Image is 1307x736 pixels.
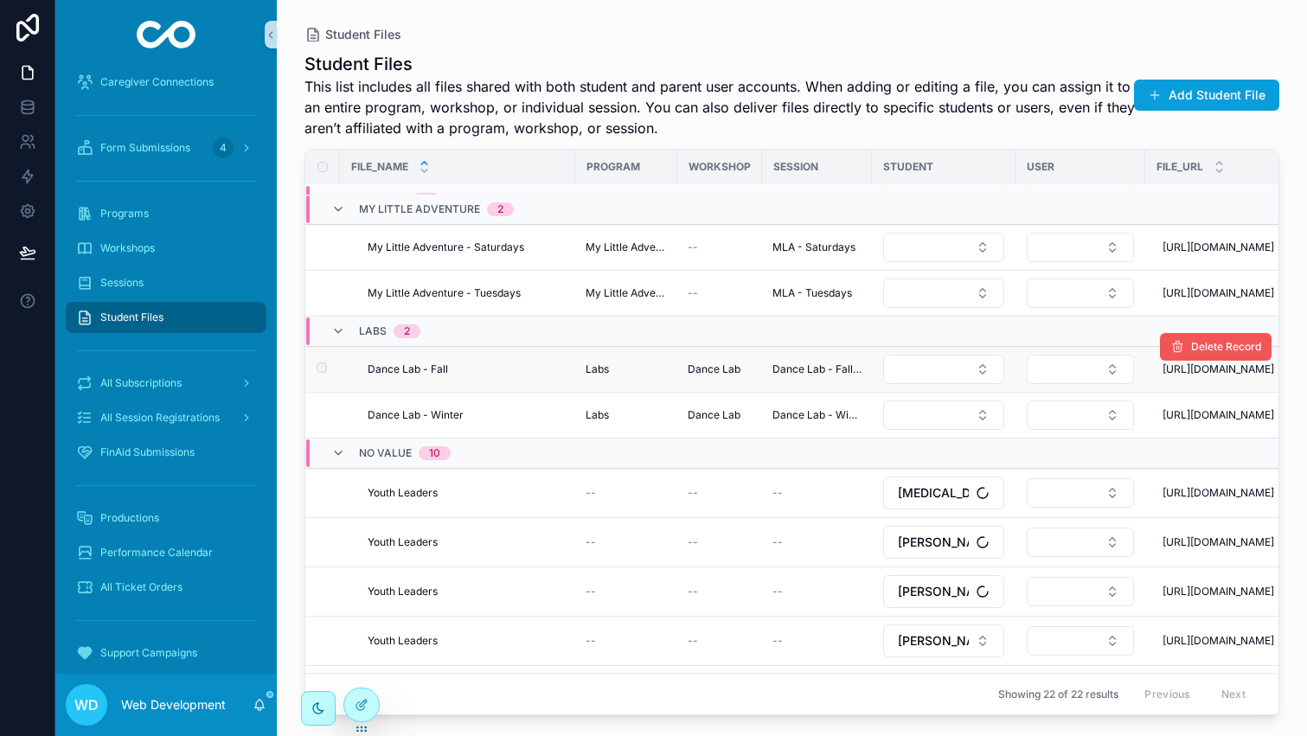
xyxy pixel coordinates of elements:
span: Youth Leaders [368,486,438,500]
span: Student Files [100,310,163,324]
button: Select Button [1027,355,1134,384]
a: Select Button [1026,576,1135,607]
a: Labs [586,362,667,376]
span: [URL][DOMAIN_NAME] [1163,286,1274,300]
a: Add Student File [1134,80,1279,111]
a: -- [586,585,667,598]
div: 2 [404,324,410,338]
span: -- [586,486,596,500]
div: 8 [423,193,430,207]
a: Dance Lab [688,408,752,422]
span: [URL][DOMAIN_NAME] [1163,362,1274,376]
span: -- [772,486,783,500]
a: Programs [66,198,266,229]
span: -- [586,585,596,598]
span: Student Files [325,26,401,43]
span: User [1027,160,1054,174]
div: 2 [497,202,503,216]
a: Caregiver Connections [66,67,266,98]
button: Select Button [883,575,1004,608]
span: Programs [100,207,149,221]
button: Select Button [1027,528,1134,557]
a: My Little Adventure [586,286,667,300]
button: Select Button [883,233,1004,262]
span: All Session Registrations [100,411,220,425]
a: Dance Lab - Winter 2026 [772,408,862,422]
span: [URL][DOMAIN_NAME] [1163,408,1274,422]
a: Select Button [882,624,1005,658]
a: Select Button [882,525,1005,560]
a: My Little Adventure - Tuesdays [361,279,565,307]
a: -- [772,585,862,598]
span: Productions [100,511,159,525]
a: Select Button [1026,477,1135,509]
a: Youth Leaders [361,528,565,556]
span: -- [688,240,698,254]
a: Select Button [1026,400,1135,431]
span: Youth Leaders [368,634,438,648]
a: MLA - Tuesdays [772,286,862,300]
div: scrollable content [55,69,277,674]
span: Youth Leaders [368,585,438,598]
a: Sessions [66,267,266,298]
span: This list includes all files shared with both student and parent user accounts. When adding or ed... [304,76,1150,138]
span: WD [74,694,99,715]
a: Labs [586,408,667,422]
span: -- [772,634,783,648]
span: Performance Calendar [100,546,213,560]
a: Youth Leaders [361,479,565,507]
span: [URL][DOMAIN_NAME] [1163,240,1274,254]
a: Productions [66,502,266,534]
a: Dance Lab - Winter [361,401,565,429]
button: Select Button [883,526,1004,559]
span: Delete Record [1191,340,1261,354]
span: Student [883,160,933,174]
button: Select Button [883,400,1004,430]
a: FinAid Submissions [66,437,266,468]
span: All Ticket Orders [100,580,183,594]
span: Youth Leaders [368,535,438,549]
span: [URL][DOMAIN_NAME] [1163,585,1274,598]
span: My Little Adventure [586,240,667,254]
span: MLA - Tuesdays [772,286,852,300]
span: [PERSON_NAME] [898,632,969,650]
a: Youth Leaders [361,578,565,605]
span: FinAid Submissions [100,445,195,459]
button: Select Button [1027,278,1134,308]
a: -- [688,486,752,500]
a: Performance Calendar [66,537,266,568]
button: Select Button [883,278,1004,308]
span: Labs [359,324,387,338]
a: All Subscriptions [66,368,266,399]
span: Dance Lab - Fall [368,362,448,376]
a: Form Submissions4 [66,132,266,163]
button: Select Button [1027,233,1134,262]
a: Dance Lab - Fall [361,355,565,383]
a: All Ticket Orders [66,572,266,603]
a: Dance Lab - Fall 2025 [772,362,862,376]
a: Select Button [1026,625,1135,656]
button: Select Button [883,355,1004,384]
span: My Little Adventure [359,202,480,216]
a: Select Button [882,232,1005,263]
span: -- [688,535,698,549]
a: Select Button [1026,527,1135,558]
span: -- [688,634,698,648]
a: Select Button [882,278,1005,309]
a: Student Files [304,26,401,43]
a: -- [586,486,667,500]
span: Support Campaigns [100,646,197,660]
span: Labs [586,408,609,422]
button: Select Button [1027,626,1134,656]
button: Select Button [883,477,1004,509]
a: Student Files [66,302,266,333]
a: My Little Adventure - Saturdays [361,234,565,261]
span: [URL][DOMAIN_NAME] [1163,486,1274,500]
p: Web Development [121,696,226,714]
a: Workshops [66,233,266,264]
a: -- [688,634,752,648]
span: Dance Lab - Winter [368,408,464,422]
a: Support Campaigns [66,637,266,669]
